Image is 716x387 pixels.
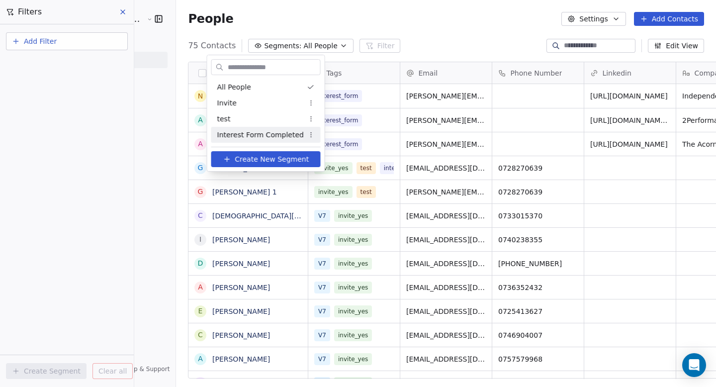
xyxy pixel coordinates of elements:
[211,79,321,143] div: Suggestions
[235,154,309,165] span: Create New Segment
[217,130,304,140] span: Interest Form Completed
[211,151,321,167] button: Create New Segment
[217,114,231,124] span: test
[217,98,237,108] span: Invite
[217,82,251,93] span: All People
